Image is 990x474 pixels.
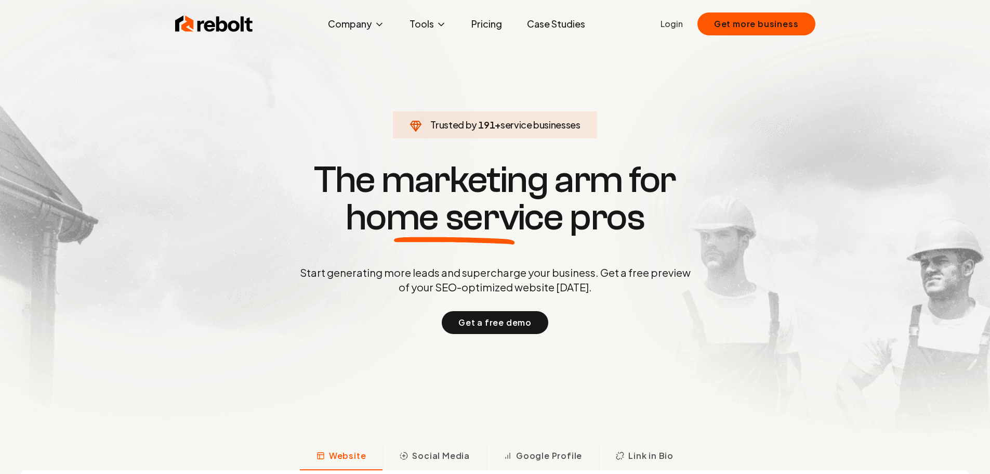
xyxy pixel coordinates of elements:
a: Login [661,18,683,30]
p: Start generating more leads and supercharge your business. Get a free preview of your SEO-optimiz... [298,265,693,294]
span: service businesses [500,119,580,131]
span: Website [329,450,366,462]
button: Google Profile [486,443,599,470]
img: Rebolt Logo [175,14,253,34]
button: Company [320,14,393,34]
button: Get a free demo [442,311,548,334]
span: + [495,119,500,131]
span: Link in Bio [628,450,674,462]
a: Case Studies [519,14,593,34]
button: Link in Bio [599,443,690,470]
span: home service [346,199,563,236]
button: Get more business [697,12,815,35]
a: Pricing [463,14,510,34]
span: Google Profile [516,450,582,462]
button: Website [300,443,383,470]
span: Social Media [412,450,470,462]
button: Tools [401,14,455,34]
h1: The marketing arm for pros [246,161,745,236]
span: 191 [478,118,495,132]
span: Trusted by [430,119,477,131]
button: Social Media [382,443,486,470]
